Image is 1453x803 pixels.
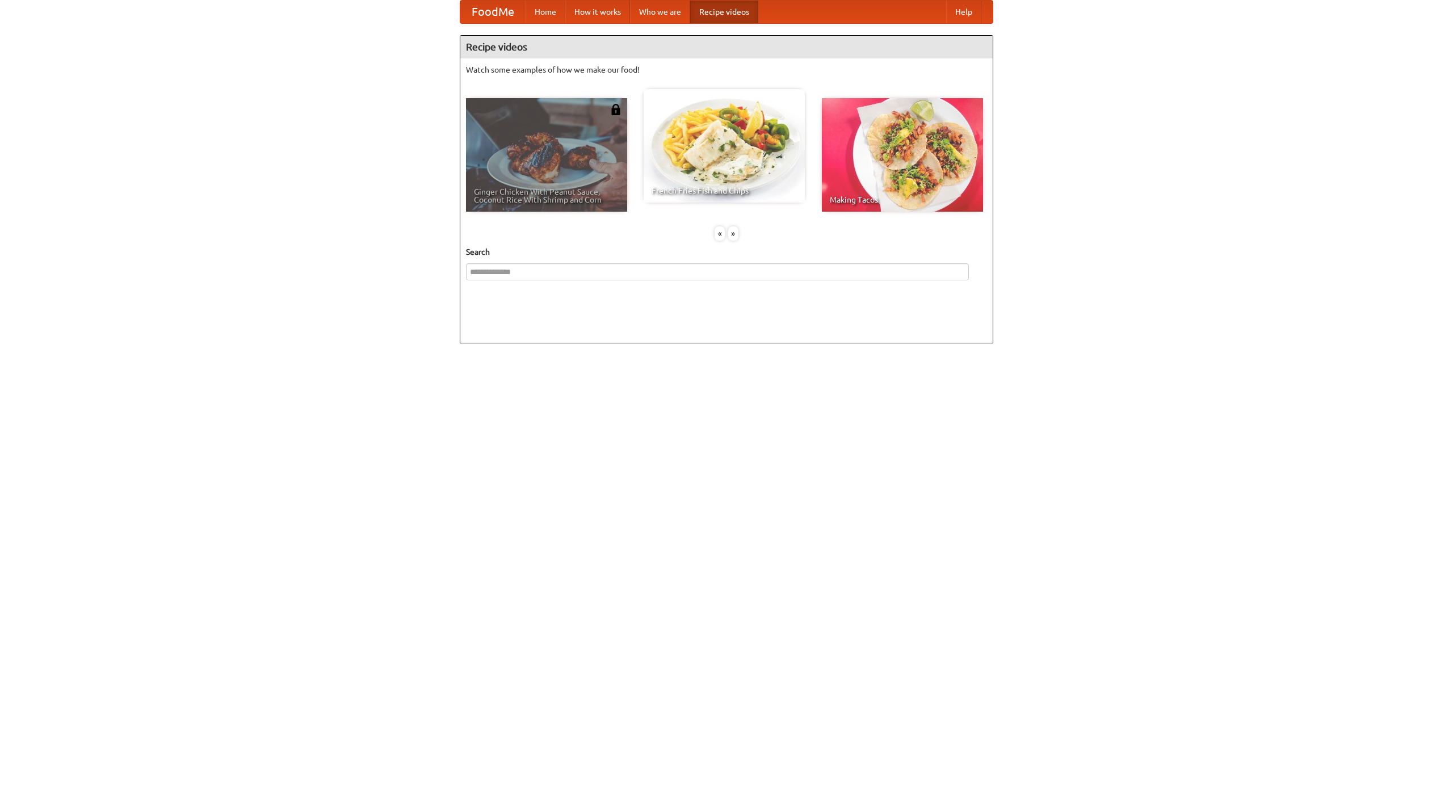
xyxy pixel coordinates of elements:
a: FoodMe [460,1,526,23]
span: Making Tacos [830,196,975,204]
a: How it works [565,1,630,23]
div: « [715,226,725,241]
p: Watch some examples of how we make our food! [466,64,987,75]
h5: Search [466,246,987,258]
a: Recipe videos [690,1,758,23]
a: Who we are [630,1,690,23]
img: 483408.png [610,104,621,115]
span: French Fries Fish and Chips [652,187,797,195]
div: » [728,226,738,241]
a: Making Tacos [822,98,983,212]
h4: Recipe videos [460,36,993,58]
a: French Fries Fish and Chips [644,89,805,203]
a: Help [946,1,981,23]
a: Home [526,1,565,23]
